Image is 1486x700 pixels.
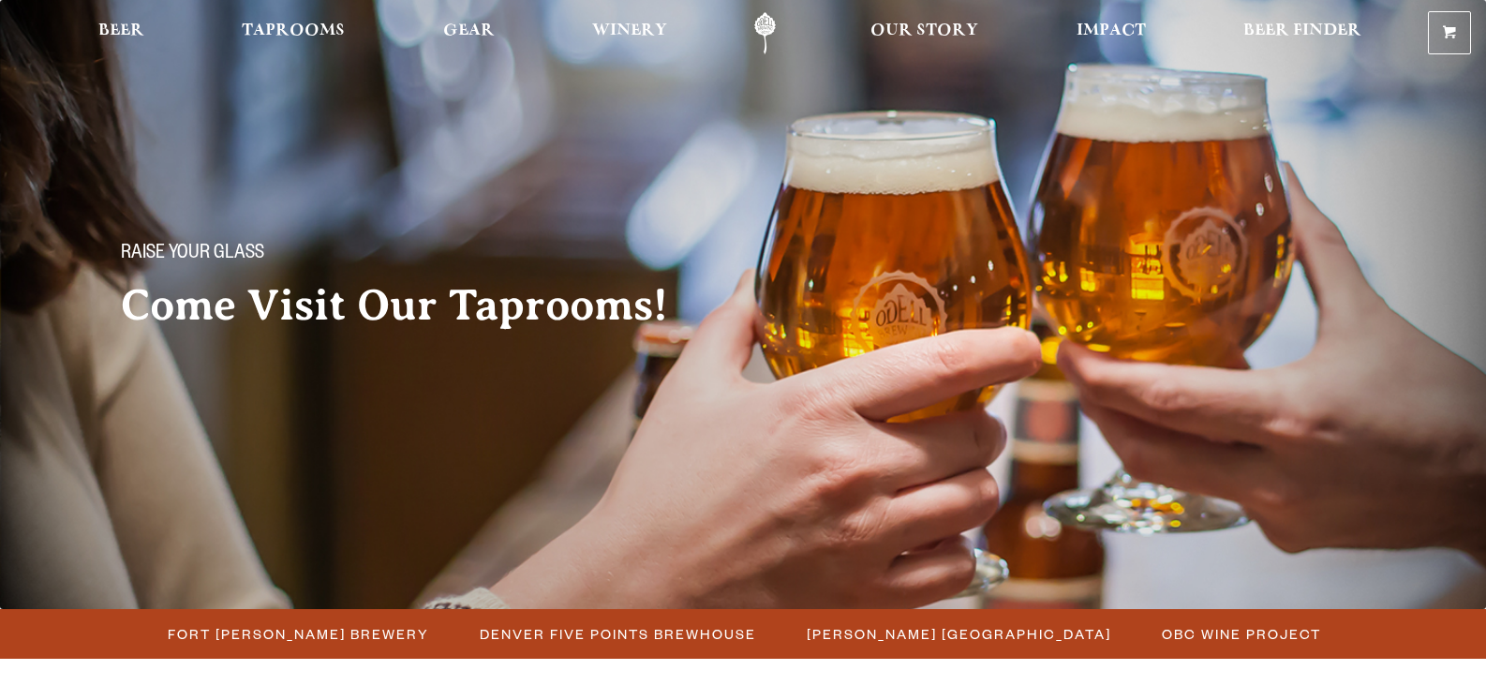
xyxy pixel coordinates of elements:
[86,12,156,54] a: Beer
[431,12,507,54] a: Gear
[592,23,667,38] span: Winery
[168,620,429,648] span: Fort [PERSON_NAME] Brewery
[807,620,1111,648] span: [PERSON_NAME] [GEOGRAPHIC_DATA]
[121,243,264,267] span: Raise your glass
[858,12,990,54] a: Our Story
[1243,23,1361,38] span: Beer Finder
[242,23,345,38] span: Taprooms
[480,620,756,648] span: Denver Five Points Brewhouse
[468,620,765,648] a: Denver Five Points Brewhouse
[121,282,706,329] h2: Come Visit Our Taprooms!
[156,620,438,648] a: Fort [PERSON_NAME] Brewery
[1162,620,1321,648] span: OBC Wine Project
[1077,23,1146,38] span: Impact
[870,23,978,38] span: Our Story
[443,23,495,38] span: Gear
[1231,12,1374,54] a: Beer Finder
[1151,620,1330,648] a: OBC Wine Project
[795,620,1121,648] a: [PERSON_NAME] [GEOGRAPHIC_DATA]
[580,12,679,54] a: Winery
[230,12,357,54] a: Taprooms
[98,23,144,38] span: Beer
[1064,12,1158,54] a: Impact
[730,12,800,54] a: Odell Home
